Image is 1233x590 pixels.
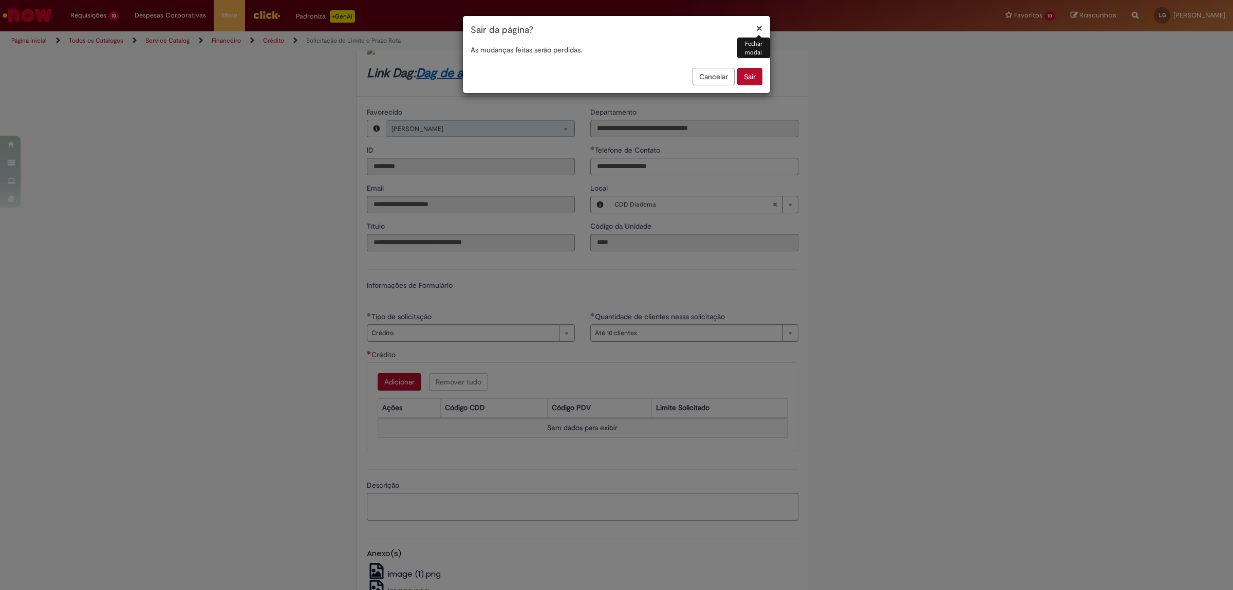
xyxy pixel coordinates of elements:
[737,38,770,58] div: Fechar modal
[471,24,762,37] h1: Sair da página?
[737,68,762,85] button: Sair
[756,23,762,33] button: Fechar modal
[471,45,762,55] p: As mudanças feitas serão perdidas.
[693,68,735,85] button: Cancelar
